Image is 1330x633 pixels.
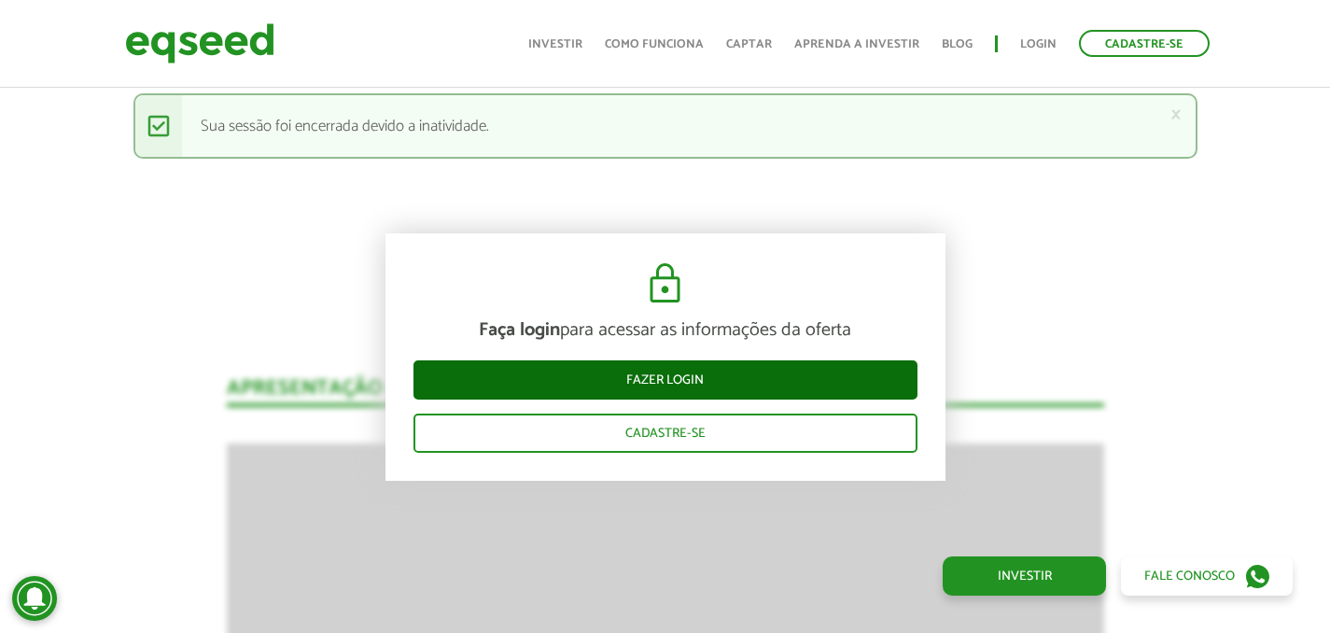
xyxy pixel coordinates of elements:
a: Como funciona [605,38,704,50]
img: cadeado.svg [642,261,688,306]
a: Fale conosco [1121,556,1293,596]
p: para acessar as informações da oferta [413,319,917,342]
a: Blog [942,38,973,50]
a: Login [1020,38,1057,50]
a: Captar [726,38,772,50]
a: Investir [943,556,1106,596]
a: Cadastre-se [413,414,917,453]
a: Investir [528,38,582,50]
div: Sua sessão foi encerrada devido a inatividade. [133,93,1197,159]
a: Cadastre-se [1079,30,1210,57]
a: Aprenda a investir [794,38,919,50]
a: Fazer login [413,360,917,400]
img: EqSeed [125,19,274,68]
strong: Faça login [479,315,560,345]
a: × [1170,105,1182,124]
